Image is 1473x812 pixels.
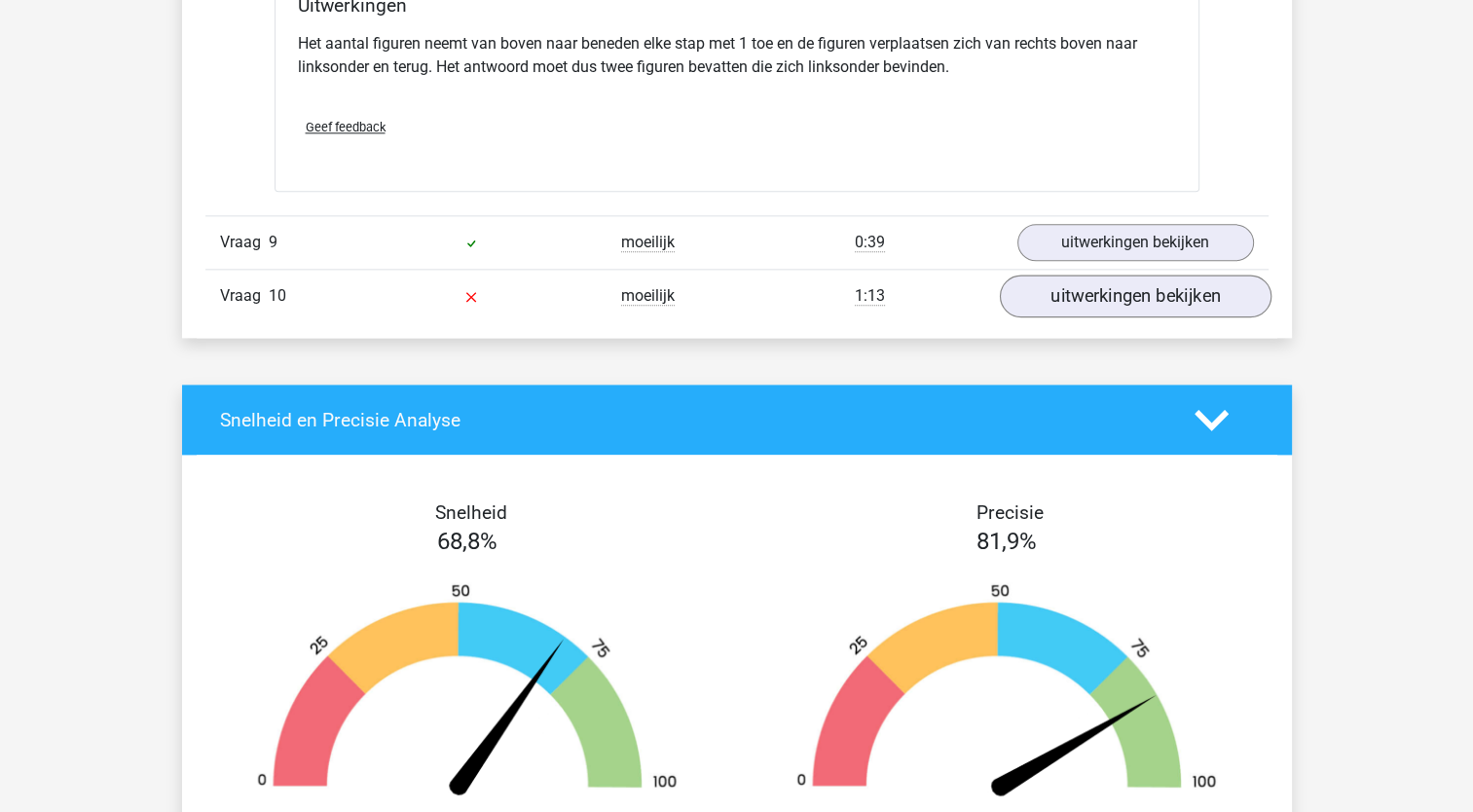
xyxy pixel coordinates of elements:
span: 1:13 [855,286,885,306]
a: uitwerkingen bekijken [1017,224,1254,261]
span: 9 [269,233,277,251]
h4: Snelheid [220,501,722,524]
span: 81,9% [976,528,1037,555]
h4: Precisie [759,501,1262,524]
span: Vraag [220,231,269,254]
span: 10 [269,286,286,305]
span: Geef feedback [306,120,386,134]
span: moeilijk [621,233,675,252]
a: uitwerkingen bekijken [999,275,1270,317]
img: 69.37547a6fd988.png [227,582,708,805]
span: 0:39 [855,233,885,252]
span: Vraag [220,284,269,308]
span: moeilijk [621,286,675,306]
img: 82.0790d660cc64.png [766,582,1247,805]
p: Het aantal figuren neemt van boven naar beneden elke stap met 1 toe en de figuren verplaatsen zic... [298,32,1176,79]
span: 68,8% [437,528,497,555]
h4: Snelheid en Precisie Analyse [220,409,1165,431]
